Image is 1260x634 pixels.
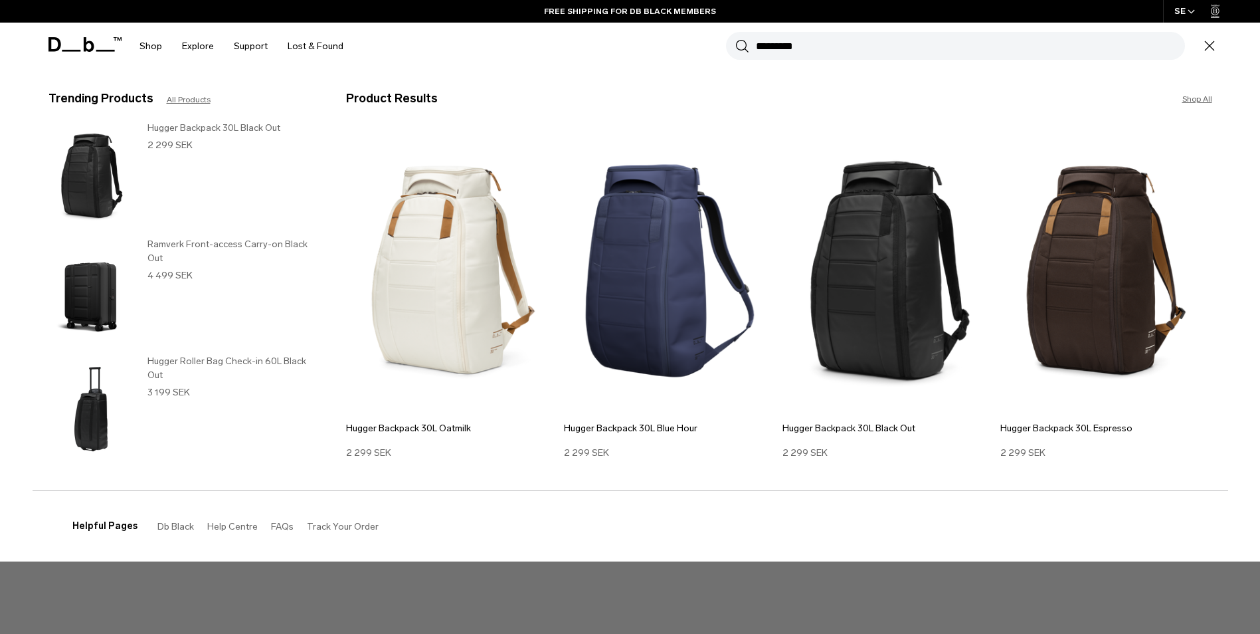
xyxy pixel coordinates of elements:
[271,521,294,532] a: FAQs
[346,447,391,459] span: 2 299 SEK
[307,521,379,532] a: Track Your Order
[167,94,211,106] a: All Products
[207,521,258,532] a: Help Centre
[288,23,343,70] a: Lost & Found
[48,237,134,347] img: Ramverk Front-access Carry-on Black Out
[564,447,609,459] span: 2 299 SEK
[147,354,319,382] h3: Hugger Roller Bag Check-in 60L Black Out
[48,121,319,231] a: Hugger Backpack 30L Black Out Hugger Backpack 30L Black Out 2 299 SEK
[48,237,319,347] a: Ramverk Front-access Carry-on Black Out Ramverk Front-access Carry-on Black Out 4 499 SEK
[182,23,214,70] a: Explore
[564,128,776,460] a: Hugger Backpack 30L Blue Hour Hugger Backpack 30L Blue Hour 2 299 SEK
[234,23,268,70] a: Support
[782,421,994,435] h3: Hugger Backpack 30L Black Out
[544,5,716,17] a: FREE SHIPPING FOR DB BLACK MEMBERS
[564,128,776,413] img: Hugger Backpack 30L Blue Hour
[1182,93,1212,105] a: Shop All
[1000,128,1212,460] a: Hugger Backpack 30L Espresso Hugger Backpack 30L Espresso 2 299 SEK
[1000,447,1045,459] span: 2 299 SEK
[147,270,193,281] span: 4 499 SEK
[48,354,319,464] a: Hugger Roller Bag Check-in 60L Black Out Hugger Roller Bag Check-in 60L Black Out 3 199 SEK
[147,140,193,151] span: 2 299 SEK
[147,387,190,398] span: 3 199 SEK
[346,90,779,108] h3: Product Results
[130,23,353,70] nav: Main Navigation
[782,128,994,413] img: Hugger Backpack 30L Black Out
[346,421,558,435] h3: Hugger Backpack 30L Oatmilk
[782,128,994,460] a: Hugger Backpack 30L Black Out Hugger Backpack 30L Black Out 2 299 SEK
[346,128,558,460] a: Hugger Backpack 30L Oatmilk Hugger Backpack 30L Oatmilk 2 299 SEK
[147,121,319,135] h3: Hugger Backpack 30L Black Out
[147,237,319,265] h3: Ramverk Front-access Carry-on Black Out
[1000,128,1212,413] img: Hugger Backpack 30L Espresso
[157,521,194,532] a: Db Black
[346,128,558,413] img: Hugger Backpack 30L Oatmilk
[72,519,137,533] h3: Helpful Pages
[1000,421,1212,435] h3: Hugger Backpack 30L Espresso
[48,354,134,464] img: Hugger Roller Bag Check-in 60L Black Out
[48,90,153,108] h3: Trending Products
[139,23,162,70] a: Shop
[564,421,776,435] h3: Hugger Backpack 30L Blue Hour
[782,447,828,459] span: 2 299 SEK
[48,121,134,231] img: Hugger Backpack 30L Black Out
